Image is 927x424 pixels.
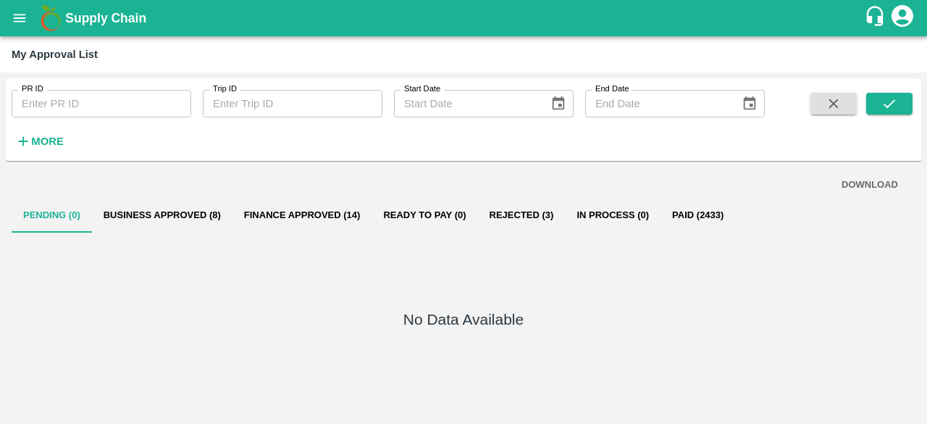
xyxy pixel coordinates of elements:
a: Supply Chain [65,8,864,28]
button: Ready To Pay (0) [372,198,477,233]
input: Enter Trip ID [203,90,382,117]
button: Rejected (3) [478,198,566,233]
button: Choose date [736,90,763,117]
h5: No Data Available [403,309,524,330]
button: Finance Approved (14) [232,198,372,233]
strong: More [31,136,64,147]
button: Choose date [545,90,572,117]
label: PR ID [22,83,43,95]
input: End Date [585,90,730,117]
label: Start Date [404,83,440,95]
label: Trip ID [213,83,237,95]
input: Enter PR ID [12,90,191,117]
b: Supply Chain [65,11,146,25]
label: End Date [595,83,629,95]
button: Pending (0) [12,198,92,233]
button: More [12,129,67,154]
input: Start Date [394,90,539,117]
button: In Process (0) [565,198,660,233]
button: Paid (2433) [660,198,735,233]
button: Business Approved (8) [92,198,232,233]
img: logo [36,4,65,33]
button: DOWNLOAD [836,172,904,198]
div: customer-support [864,5,889,31]
button: open drawer [3,1,36,35]
div: account of current user [889,3,915,33]
div: My Approval List [12,45,98,64]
